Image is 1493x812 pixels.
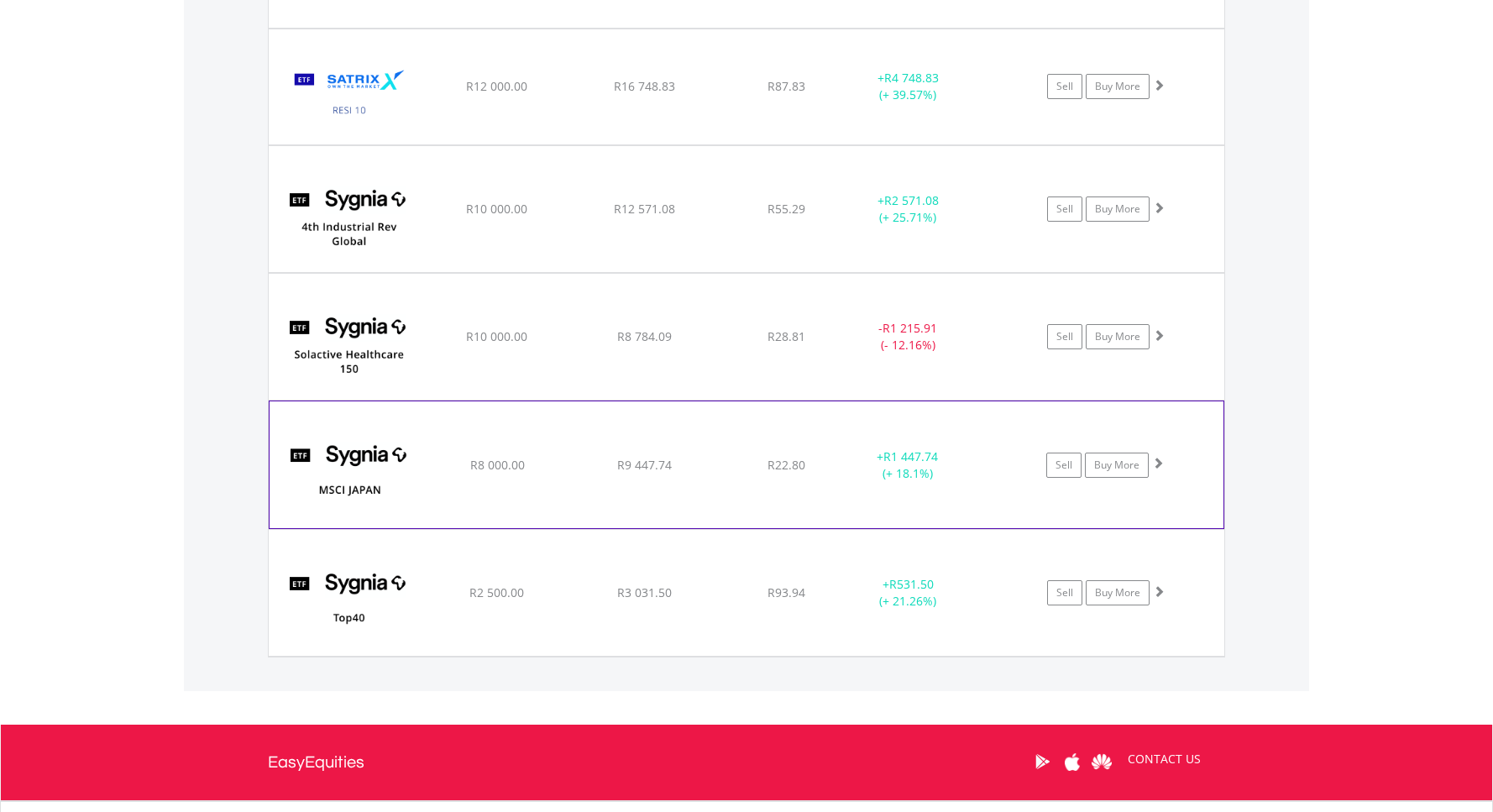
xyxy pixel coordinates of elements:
[883,448,938,464] span: R1 447.74
[466,78,527,94] span: R12 000.00
[767,201,805,217] span: R55.29
[277,295,422,396] img: TFSA.SYGH.png
[277,167,422,268] img: TFSA.SYG4IR.png
[277,50,422,140] img: TFSA.STXRES.png
[889,576,934,592] span: R531.50
[614,78,675,94] span: R16 748.83
[466,328,527,344] span: R10 000.00
[1047,580,1082,605] a: Sell
[767,78,805,94] span: R87.83
[767,328,805,344] span: R28.81
[1086,580,1150,605] a: Buy More
[1057,736,1087,788] a: Apple
[884,70,939,86] span: R4 748.83
[614,201,675,217] span: R12 571.08
[845,70,972,103] div: + (+ 39.57%)
[845,320,972,354] div: - (- 12.16%)
[1047,74,1082,99] a: Sell
[1028,736,1057,788] a: Google Play
[470,457,525,473] span: R8 000.00
[277,551,422,652] img: TFSA.SYGT40.png
[617,457,672,473] span: R9 447.74
[1086,74,1150,99] a: Buy More
[845,448,971,482] div: + (+ 18.1%)
[617,584,672,600] span: R3 031.50
[1046,453,1082,478] a: Sell
[884,192,939,208] span: R2 571.08
[1047,196,1082,222] a: Sell
[1086,196,1150,222] a: Buy More
[767,584,805,600] span: R93.94
[1086,324,1150,349] a: Buy More
[845,192,972,226] div: + (+ 25.71%)
[617,328,672,344] span: R8 784.09
[767,457,805,473] span: R22.80
[1085,453,1149,478] a: Buy More
[883,320,937,336] span: R1 215.91
[268,725,364,800] a: EasyEquities
[1116,736,1213,783] a: CONTACT US
[278,422,422,523] img: TFSA.SYGJP.png
[466,201,527,217] span: R10 000.00
[1087,736,1116,788] a: Huawei
[469,584,524,600] span: R2 500.00
[845,576,972,610] div: + (+ 21.26%)
[1047,324,1082,349] a: Sell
